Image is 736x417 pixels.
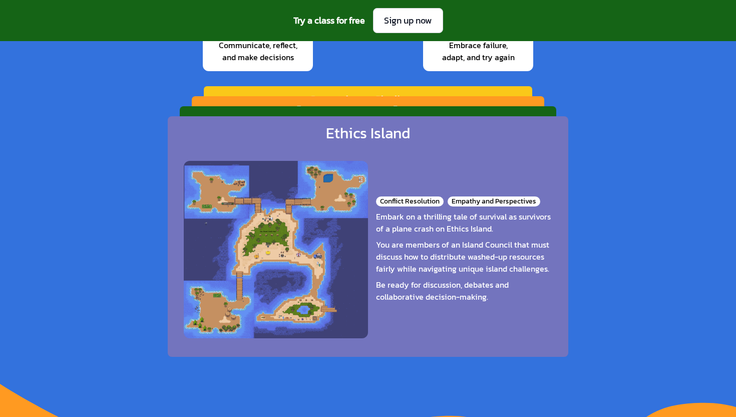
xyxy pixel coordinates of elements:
span: Try a class for free [293,14,365,28]
div: Be ready for discussion, debates and collaborative decision-making. [376,279,552,303]
div: [PERSON_NAME] Racers [296,103,440,119]
div: Galactic Gear Masters [300,114,436,131]
div: Conflict Resolution [376,196,444,206]
div: You are members of an Island Council that must discuss how to distribute washed-up resources fair... [376,239,552,275]
div: Embark on a thrilling tale of survival as survivors of a plane crash on Ethics Island. [376,211,552,235]
div: Empathy and Perspectives [448,196,540,206]
div: Ethics Island [326,124,410,142]
div: Countdown Challenge [308,93,428,108]
span: Embrace failure, adapt, and try again [431,39,525,63]
span: Communicate, reflect, and make decisions [211,39,305,63]
a: Sign up now [373,8,443,33]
